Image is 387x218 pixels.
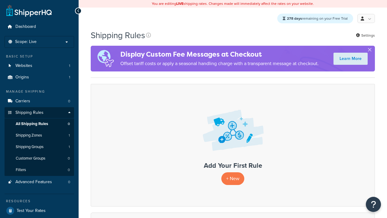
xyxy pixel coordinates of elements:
[68,167,70,173] span: 0
[15,63,32,68] span: Websites
[5,177,74,188] li: Advanced Features
[97,162,369,169] h3: Add Your First Rule
[5,72,74,83] li: Origins
[5,153,74,164] li: Customer Groups
[5,72,74,83] a: Origins 1
[16,156,45,161] span: Customer Groups
[69,144,70,150] span: 1
[68,180,70,185] span: 0
[356,31,375,40] a: Settings
[5,118,74,130] a: All Shipping Rules 0
[5,177,74,188] a: Advanced Features 0
[5,96,74,107] a: Carriers 0
[366,197,381,212] button: Open Resource Center
[5,141,74,153] a: Shipping Groups 1
[91,29,145,41] h1: Shipping Rules
[277,14,353,23] div: remaining on your Free Trial
[5,130,74,141] li: Shipping Zones
[5,60,74,71] li: Websites
[16,133,42,138] span: Shipping Zones
[17,208,46,213] span: Test Your Rates
[5,205,74,216] a: Test Your Rates
[15,75,29,80] span: Origins
[91,46,120,71] img: duties-banner-06bc72dcb5fe05cb3f9472aba00be2ae8eb53ab6f0d8bb03d382ba314ac3c341.png
[221,172,244,185] p: + New
[16,167,26,173] span: Filters
[5,60,74,71] a: Websites 1
[5,164,74,176] a: Filters 0
[120,59,319,68] p: Offset tariff costs or apply a seasonal handling charge with a transparent message at checkout.
[68,156,70,161] span: 0
[333,53,368,65] a: Learn More
[5,164,74,176] li: Filters
[68,121,70,127] span: 0
[69,133,70,138] span: 1
[15,24,36,29] span: Dashboard
[5,54,74,59] div: Basic Setup
[15,110,44,115] span: Shipping Rules
[5,130,74,141] a: Shipping Zones 1
[16,121,48,127] span: All Shipping Rules
[176,1,184,6] b: LIVE
[5,107,74,118] a: Shipping Rules
[6,5,52,17] a: ShipperHQ Home
[16,144,44,150] span: Shipping Groups
[120,49,319,59] h4: Display Custom Fee Messages at Checkout
[5,21,74,32] a: Dashboard
[15,99,30,104] span: Carriers
[287,16,302,21] strong: 278 days
[5,141,74,153] li: Shipping Groups
[68,99,70,104] span: 0
[5,96,74,107] li: Carriers
[15,180,52,185] span: Advanced Features
[5,89,74,94] div: Manage Shipping
[15,39,37,45] span: Scope: Live
[5,153,74,164] a: Customer Groups 0
[5,199,74,204] div: Resources
[5,118,74,130] li: All Shipping Rules
[69,75,70,80] span: 1
[69,63,70,68] span: 1
[5,107,74,176] li: Shipping Rules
